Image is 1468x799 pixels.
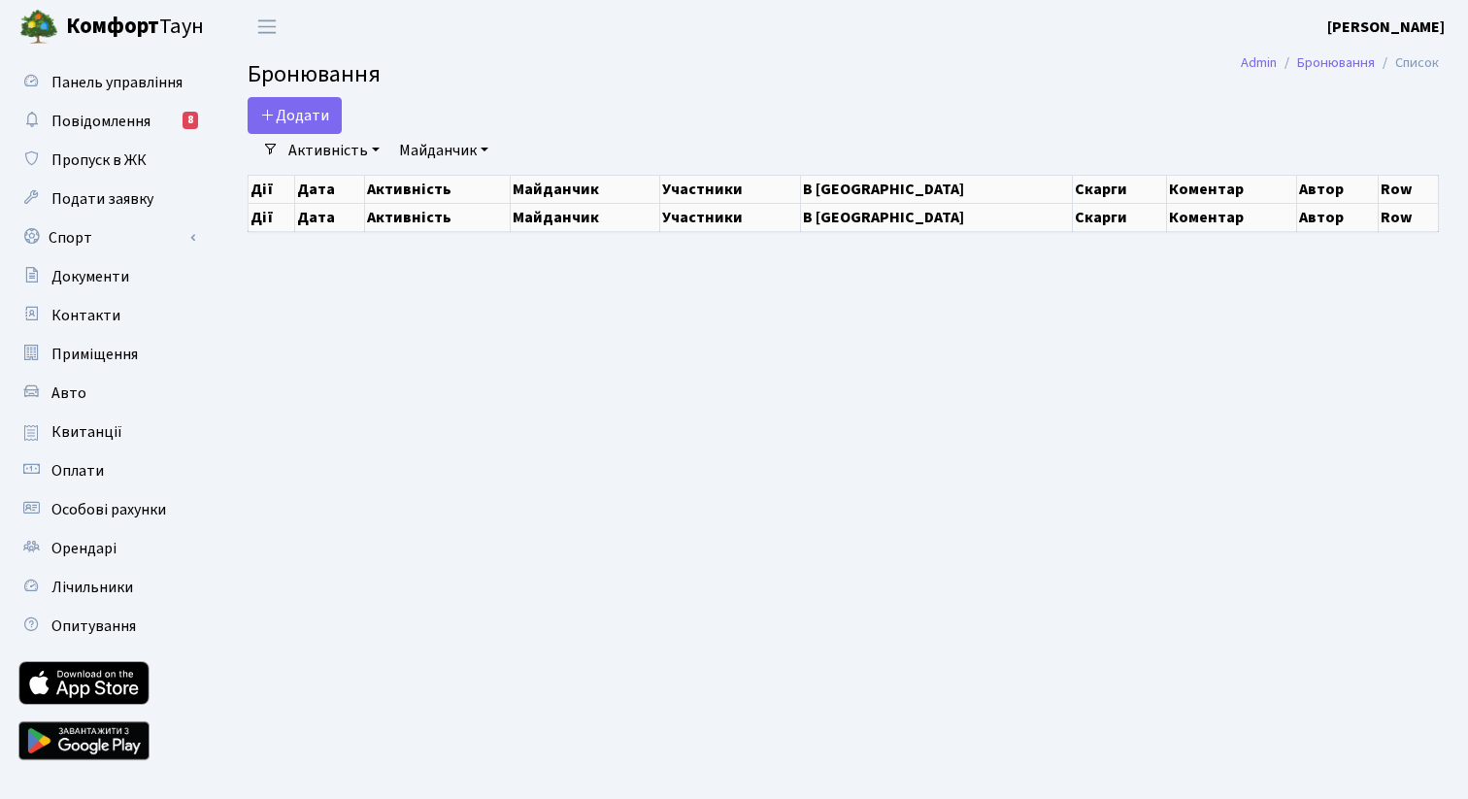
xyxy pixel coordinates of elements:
[10,413,204,451] a: Квитанції
[800,175,1072,203] th: В [GEOGRAPHIC_DATA]
[10,607,204,646] a: Опитування
[51,577,133,598] span: Лічильники
[51,111,150,132] span: Повідомлення
[1072,175,1166,203] th: Скарги
[51,72,183,93] span: Панель управління
[294,175,364,203] th: Дата
[51,150,147,171] span: Пропуск в ЖК
[1072,203,1166,231] th: Скарги
[1378,175,1438,203] th: Row
[51,266,129,287] span: Документи
[249,175,295,203] th: Дії
[248,97,342,134] button: Додати
[51,616,136,637] span: Опитування
[10,568,204,607] a: Лічильники
[1378,203,1438,231] th: Row
[10,102,204,141] a: Повідомлення8
[294,203,364,231] th: Дата
[1375,52,1439,74] li: Список
[1166,175,1296,203] th: Коментар
[364,203,511,231] th: Активність
[51,305,120,326] span: Контакти
[1297,203,1379,231] th: Автор
[10,529,204,568] a: Орендарі
[660,203,800,231] th: Участники
[51,538,117,559] span: Орендарі
[800,203,1072,231] th: В [GEOGRAPHIC_DATA]
[391,134,496,167] a: Майданчик
[66,11,204,44] span: Таун
[1327,16,1445,39] a: [PERSON_NAME]
[10,257,204,296] a: Документи
[281,134,387,167] a: Активність
[51,499,166,520] span: Особові рахунки
[10,218,204,257] a: Спорт
[364,175,511,203] th: Активність
[10,451,204,490] a: Оплати
[511,175,660,203] th: Майданчик
[249,203,295,231] th: Дії
[10,374,204,413] a: Авто
[183,112,198,129] div: 8
[1212,43,1468,83] nav: breadcrumb
[511,203,660,231] th: Майданчик
[243,11,291,43] button: Переключити навігацію
[10,296,204,335] a: Контакти
[10,63,204,102] a: Панель управління
[10,490,204,529] a: Особові рахунки
[51,460,104,482] span: Оплати
[1327,17,1445,38] b: [PERSON_NAME]
[51,421,122,443] span: Квитанції
[1166,203,1296,231] th: Коментар
[66,11,159,42] b: Комфорт
[1297,175,1379,203] th: Автор
[10,335,204,374] a: Приміщення
[1297,52,1375,73] a: Бронювання
[19,8,58,47] img: logo.png
[51,383,86,404] span: Авто
[248,57,381,91] span: Бронювання
[10,141,204,180] a: Пропуск в ЖК
[660,175,800,203] th: Участники
[10,180,204,218] a: Подати заявку
[1241,52,1277,73] a: Admin
[51,344,138,365] span: Приміщення
[51,188,153,210] span: Подати заявку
